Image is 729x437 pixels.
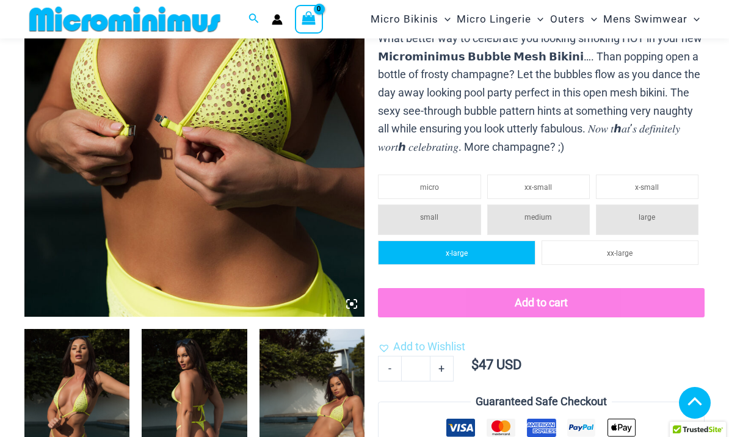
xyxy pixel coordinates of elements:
img: MM SHOP LOGO FLAT [24,5,225,33]
span: Outers [550,4,585,35]
span: xx-small [524,183,552,192]
a: Add to Wishlist [378,338,465,356]
span: x-large [446,249,468,258]
a: Account icon link [272,14,283,25]
a: Micro BikinisMenu ToggleMenu Toggle [368,4,454,35]
span: medium [524,213,552,222]
span: Add to Wishlist [393,340,465,353]
span: Menu Toggle [531,4,543,35]
li: xx-large [542,240,698,265]
span: large [639,213,655,222]
a: OutersMenu ToggleMenu Toggle [547,4,600,35]
span: Micro Bikinis [371,4,438,35]
nav: Site Navigation [366,2,705,37]
bdi: 47 USD [471,357,521,372]
a: - [378,356,401,381]
a: View Shopping Cart, empty [295,5,323,33]
span: Menu Toggle [438,4,451,35]
span: $ [471,357,479,372]
a: + [430,356,454,381]
li: medium [487,204,590,235]
span: Menu Toggle [585,4,597,35]
li: xx-small [487,175,590,199]
span: small [420,213,438,222]
li: x-small [596,175,698,199]
p: What better way to celebrate you looking smoking HOT in your new 𝗠𝗶𝗰𝗿𝗼𝗺𝗶𝗻𝗶𝗺𝘂𝘀 𝗕𝘂𝗯𝗯𝗹𝗲 𝗠𝗲𝘀𝗵 𝗕𝗶𝗸𝗶𝗻𝗶…... [378,29,705,156]
button: Add to cart [378,288,705,317]
a: Micro LingerieMenu ToggleMenu Toggle [454,4,546,35]
span: x-small [635,183,659,192]
input: Product quantity [401,356,430,381]
span: xx-large [607,249,633,258]
li: x-large [378,240,535,265]
a: Mens SwimwearMenu ToggleMenu Toggle [600,4,703,35]
span: Menu Toggle [687,4,700,35]
li: large [596,204,698,235]
span: Micro Lingerie [457,4,531,35]
span: micro [420,183,439,192]
a: Search icon link [248,12,259,27]
legend: Guaranteed Safe Checkout [471,392,612,411]
li: small [378,204,481,235]
span: Mens Swimwear [603,4,687,35]
li: micro [378,175,481,199]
